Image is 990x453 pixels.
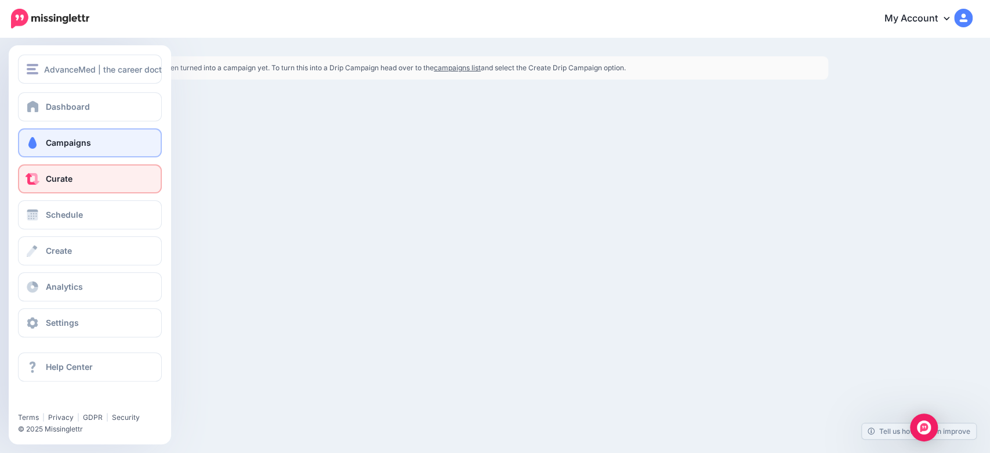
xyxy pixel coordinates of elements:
span: Help Center [46,362,93,372]
a: Terms [18,413,39,422]
a: Settings [18,308,162,337]
a: Dashboard [18,92,162,121]
li: © 2025 Missinglettr [18,423,169,435]
span: Schedule [46,210,83,220]
a: Privacy [48,413,74,422]
a: My Account [873,5,973,33]
span: | [77,413,79,422]
a: Campaigns [18,128,162,157]
span: Analytics [46,282,83,292]
a: Security [112,413,140,422]
span: Campaigns [46,138,91,148]
span: Settings [46,318,79,328]
button: AdvanceMed | the career doctors [18,55,162,84]
img: menu.png [27,64,38,74]
span: Curate [46,174,72,184]
span: | [106,413,108,422]
span: | [42,413,45,422]
span: AdvanceMed | the career doctors [44,63,174,76]
a: Help Center [18,353,162,382]
a: campaigns list [434,63,481,72]
a: Analytics [18,272,162,301]
div: Open Intercom Messenger [910,414,938,441]
span: Create [46,246,72,256]
iframe: Twitter Follow Button [18,396,106,408]
img: Missinglettr [11,9,89,28]
a: Schedule [18,200,162,229]
span: Dashboard [46,102,90,112]
a: GDPR [83,413,103,422]
a: Curate [18,164,162,193]
a: Create [18,236,162,265]
a: Tell us how we can improve [862,423,976,439]
div: This blog post has not been turned into a campaign yet. To turn this into a Drip Campaign head ov... [81,56,828,80]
